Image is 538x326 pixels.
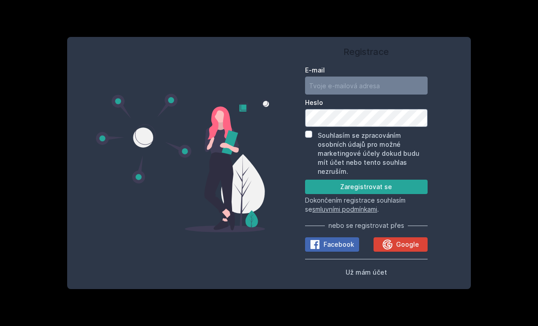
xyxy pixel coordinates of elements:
[374,237,428,252] button: Google
[305,98,428,107] label: Heslo
[346,268,387,276] span: Už mám účet
[305,45,428,59] h1: Registrace
[305,66,428,75] label: E-mail
[305,77,428,95] input: Tvoje e-mailová adresa
[305,180,428,194] button: Zaregistrovat se
[318,131,419,175] label: Souhlasím se zpracováním osobních údajů pro možné marketingové účely dokud budu mít účet nebo ten...
[346,267,387,277] button: Už mám účet
[324,240,354,249] span: Facebook
[312,205,377,213] a: smluvními podmínkami
[305,237,359,252] button: Facebook
[305,196,428,214] p: Dokončením registrace souhlasím se .
[396,240,419,249] span: Google
[328,221,404,230] span: nebo se registrovat přes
